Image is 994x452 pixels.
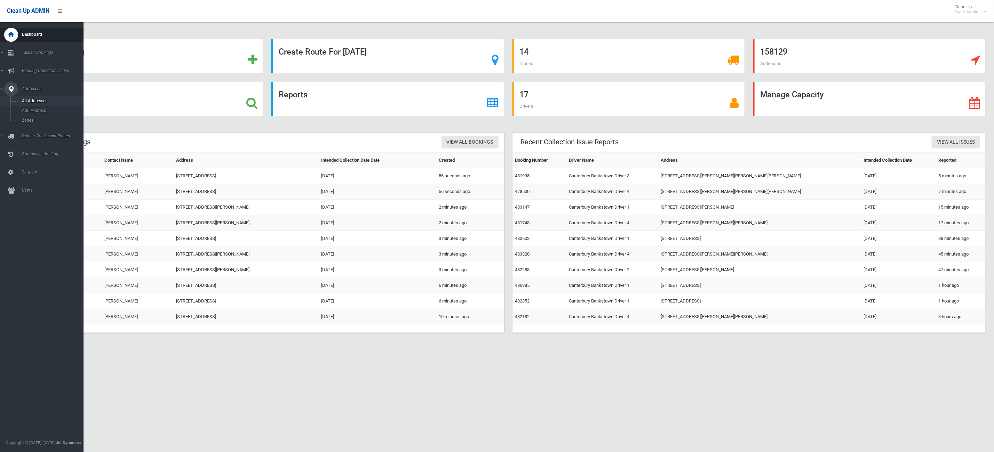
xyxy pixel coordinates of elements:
th: Contact Name [102,153,173,168]
td: [DATE] [318,262,436,278]
td: [PERSON_NAME] [102,247,173,262]
td: [DATE] [861,184,936,200]
td: 1 hour ago [936,278,986,293]
th: Reported [936,153,986,168]
span: Clean Up ADMIN [7,8,49,14]
a: View All Issues [932,136,980,149]
td: 10 minutes ago [436,309,504,325]
td: [DATE] [318,168,436,184]
span: Drivers, Trucks and Routes [20,134,92,138]
td: 2 minutes ago [436,200,504,215]
td: Canterbury Bankstown Driver 4 [566,247,658,262]
td: [STREET_ADDRESS] [658,278,861,293]
th: Driver Name [566,153,658,168]
td: Canterbury Bankstown Driver 4 [566,309,658,325]
td: [STREET_ADDRESS][PERSON_NAME] [173,215,318,231]
td: 45 minutes ago [936,247,986,262]
td: [DATE] [318,247,436,262]
td: [PERSON_NAME] [102,278,173,293]
td: Canterbury Bankstown Driver 3 [566,168,658,184]
span: Dashboard [20,32,92,37]
td: [DATE] [318,231,436,247]
span: Tasks / Bookings [20,50,92,55]
td: [DATE] [861,293,936,309]
td: [STREET_ADDRESS][PERSON_NAME][PERSON_NAME] [658,247,861,262]
td: [STREET_ADDRESS] [173,231,318,247]
td: 47 minutes ago [936,262,986,278]
td: 2 minutes ago [436,215,504,231]
span: Clean Up [951,4,985,15]
td: [STREET_ADDRESS] [173,293,318,309]
td: [STREET_ADDRESS][PERSON_NAME][PERSON_NAME] [658,215,861,231]
a: Reports [271,82,504,116]
span: Trucks [520,61,534,66]
span: Drivers [520,104,534,109]
td: 1 hour ago [936,293,986,309]
td: [DATE] [861,278,936,293]
a: 480385 [515,283,530,288]
span: Copyright © [DATE]-[DATE] [6,440,55,445]
header: Recent Collection Issue Reports [512,135,627,149]
th: Intended Collection Date [861,153,936,168]
td: [DATE] [861,247,936,262]
td: 17 minutes ago [936,215,986,231]
a: 158129 Addresses [753,39,986,73]
td: [DATE] [318,278,436,293]
td: Canterbury Bankstown Driver 1 [566,200,658,215]
a: Add Booking [31,39,263,73]
td: 3 minutes ago [436,231,504,247]
span: Booking Collection Issues [20,68,92,73]
td: Canterbury Bankstown Driver 1 [566,278,658,293]
a: 482182 [515,314,530,319]
a: 481935 [515,173,530,178]
td: Canterbury Bankstown Driver 1 [566,231,658,247]
td: 5 minutes ago [936,168,986,184]
strong: Manage Capacity [761,90,824,99]
strong: 158129 [761,47,788,57]
a: 17 Drivers [512,82,745,116]
td: [DATE] [861,309,936,325]
td: [PERSON_NAME] [102,231,173,247]
a: 478500 [515,189,530,194]
td: 3 minutes ago [436,262,504,278]
td: [STREET_ADDRESS][PERSON_NAME][PERSON_NAME][PERSON_NAME] [658,168,861,184]
td: 6 minutes ago [436,278,504,293]
small: Super Admin [954,9,978,15]
a: 482288 [515,267,530,272]
td: [STREET_ADDRESS][PERSON_NAME] [173,200,318,215]
td: [PERSON_NAME] [102,309,173,325]
span: Zones [20,118,86,123]
td: [PERSON_NAME] [102,262,173,278]
a: Manage Capacity [753,82,986,116]
td: [DATE] [861,215,936,231]
span: Settings [20,170,92,175]
td: [STREET_ADDRESS][PERSON_NAME][PERSON_NAME][PERSON_NAME] [658,184,861,200]
a: 14 Trucks [512,39,745,73]
a: 482603 [515,236,530,241]
th: Created [436,153,504,168]
td: [DATE] [861,168,936,184]
td: Canterbury Bankstown Driver 1 [566,293,658,309]
a: 483320 [515,251,530,257]
th: Address [658,153,861,168]
td: [DATE] [318,200,436,215]
td: [PERSON_NAME] [102,184,173,200]
td: [STREET_ADDRESS] [658,231,861,247]
a: 481748 [515,220,530,225]
td: 3 minutes ago [436,247,504,262]
td: 3 hours ago [936,309,986,325]
td: 15 minutes ago [936,200,986,215]
a: 483147 [515,204,530,210]
a: Create Route For [DATE] [271,39,504,73]
strong: Jet Dynamics [56,440,81,445]
td: [PERSON_NAME] [102,200,173,215]
td: [PERSON_NAME] [102,293,173,309]
td: [STREET_ADDRESS][PERSON_NAME] [658,200,861,215]
td: [STREET_ADDRESS][PERSON_NAME] [658,262,861,278]
a: 482352 [515,298,530,304]
th: Booking Number [512,153,566,168]
td: [STREET_ADDRESS] [173,309,318,325]
td: [STREET_ADDRESS] [173,278,318,293]
td: [DATE] [318,215,436,231]
td: [STREET_ADDRESS] [173,168,318,184]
